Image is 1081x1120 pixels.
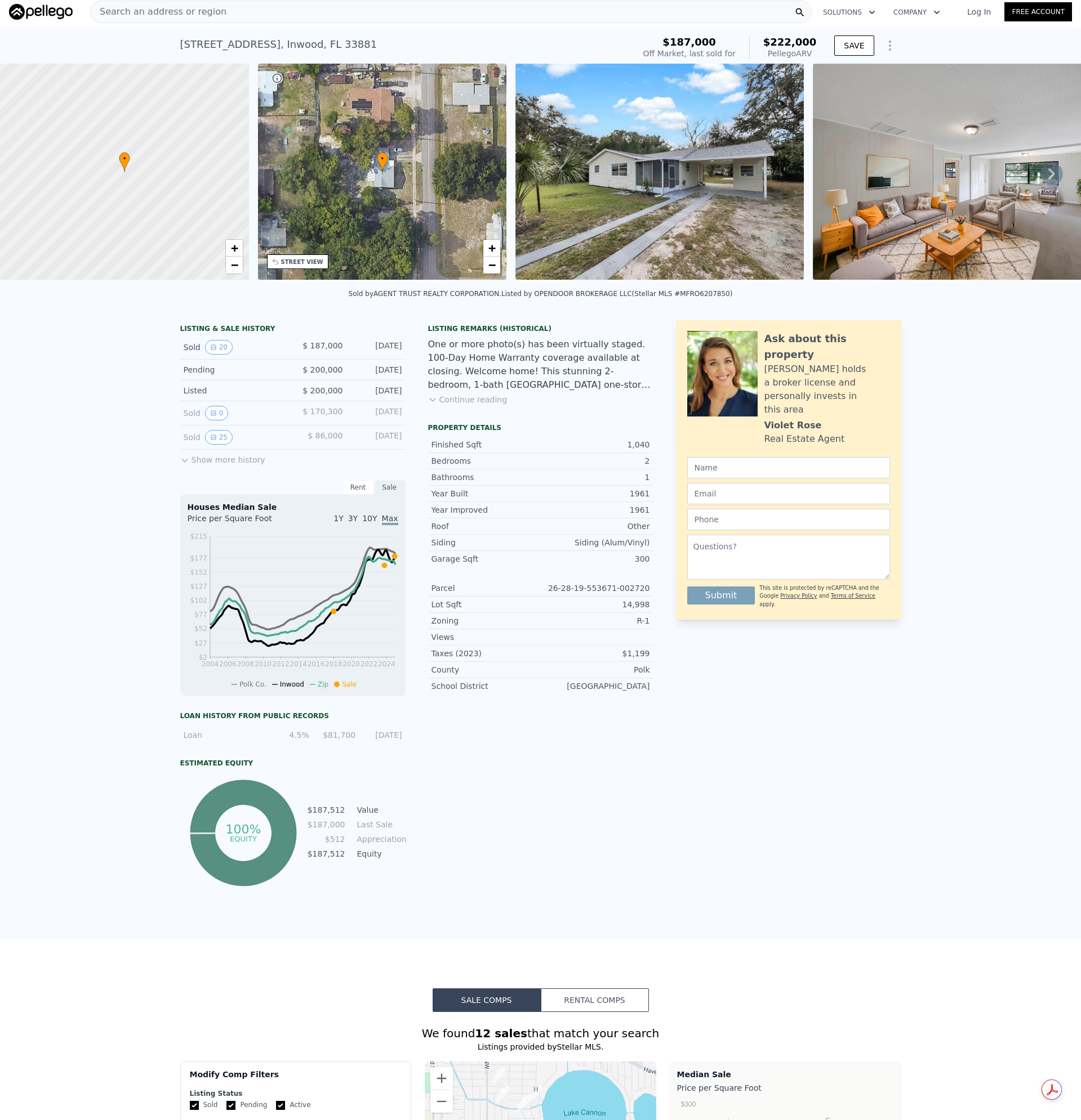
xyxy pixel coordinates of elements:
[355,804,406,816] td: Value
[541,664,650,675] div: Polk
[764,432,845,446] div: Real Estate Agent
[119,152,130,172] div: •
[190,532,207,540] tspan: $215
[230,241,238,255] span: +
[302,365,342,374] span: $ 200,000
[180,324,406,335] div: LISTING & SALE HISTORY
[352,340,402,355] div: [DATE]
[497,1085,509,1104] div: 1506 32nd St NW
[362,514,377,523] span: 10Y
[302,341,342,350] span: $ 187,000
[541,648,650,659] div: $1,199
[680,1100,696,1108] text: $300
[325,660,342,668] tspan: 2018
[180,711,406,720] div: Loan history from public records
[188,513,293,531] div: Price per Square Foot
[205,406,229,420] button: View historical data
[541,988,649,1012] button: Rental Comps
[541,439,650,450] div: 1,040
[348,514,358,523] span: 3Y
[488,258,496,272] span: −
[180,759,406,768] div: Estimated Equity
[541,521,650,532] div: Other
[230,834,257,843] tspan: equity
[237,660,254,668] tspan: 2008
[501,290,732,298] div: Listed by OPENDOOR BROKERAGE LLC (Stellar MLS #MFRO6207850)
[269,729,309,741] div: 4.5%
[428,394,508,405] button: Continue reading
[276,1100,310,1110] label: Active
[687,509,890,530] input: Phone
[1004,2,1072,21] a: Free Account
[9,4,73,20] img: Pellego
[307,804,346,816] td: $187,512
[677,1069,894,1080] div: Median Sale
[382,514,398,525] span: Max
[276,1101,285,1110] input: Active
[190,1089,402,1098] div: Listing Status
[280,680,304,688] span: Inwood
[184,340,284,355] div: Sold
[352,364,402,375] div: [DATE]
[190,597,207,604] tspan: $102
[374,480,406,495] div: Sale
[226,257,243,274] a: Zoom out
[302,407,342,416] span: $ 170,300
[541,553,650,565] div: 300
[198,653,207,661] tspan: $2
[190,1101,199,1110] input: Sold
[190,1100,218,1110] label: Sold
[180,1025,901,1041] div: We found that match your search
[431,504,541,516] div: Year Improved
[687,483,890,504] input: Email
[226,1101,235,1110] input: Pending
[355,833,406,845] td: Appreciation
[290,660,307,668] tspan: 2014
[430,1067,453,1090] button: Zoom in
[431,583,541,594] div: Parcel
[431,664,541,675] div: County
[188,501,398,513] div: Houses Median Sale
[194,639,207,647] tspan: $27
[431,439,541,450] div: Finished Sqft
[541,599,650,610] div: 14,998
[879,34,901,57] button: Show Options
[764,362,890,416] div: [PERSON_NAME] holds a broker license and personally invests in this area
[272,660,290,668] tspan: 2012
[194,611,207,619] tspan: $77
[184,729,263,741] div: Loan
[180,450,265,465] button: Show more history
[184,430,284,445] div: Sold
[759,584,889,608] div: This site is protected by reCAPTCHA and the Google and apply.
[954,6,1004,17] a: Log In
[219,660,237,668] tspan: 2006
[254,660,272,668] tspan: 2010
[318,680,328,688] span: Zip
[307,818,346,831] td: $187,000
[377,154,388,164] span: •
[302,386,342,395] span: $ 200,000
[884,2,949,23] button: Company
[541,455,650,467] div: 2
[180,1041,901,1052] div: Listings provided by Stellar MLS .
[483,257,500,274] a: Zoom out
[431,488,541,499] div: Year Built
[281,258,323,266] div: STREET VIEW
[834,35,874,56] button: SAVE
[190,568,207,576] tspan: $152
[493,1067,505,1086] div: 3230 Nancys Pass
[180,37,377,52] div: [STREET_ADDRESS] , Inwood , FL 33881
[190,583,207,590] tspan: $127
[687,457,890,478] input: Name
[352,385,402,396] div: [DATE]
[764,419,822,432] div: Violet Rose
[428,324,653,333] div: Listing Remarks (Historical)
[307,848,346,860] td: $187,512
[355,848,406,860] td: Equity
[687,586,755,604] button: Submit
[205,340,233,355] button: View historical data
[307,660,324,668] tspan: 2016
[763,48,817,59] div: Pellego ARV
[352,430,402,445] div: [DATE]
[433,988,541,1012] button: Sale Comps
